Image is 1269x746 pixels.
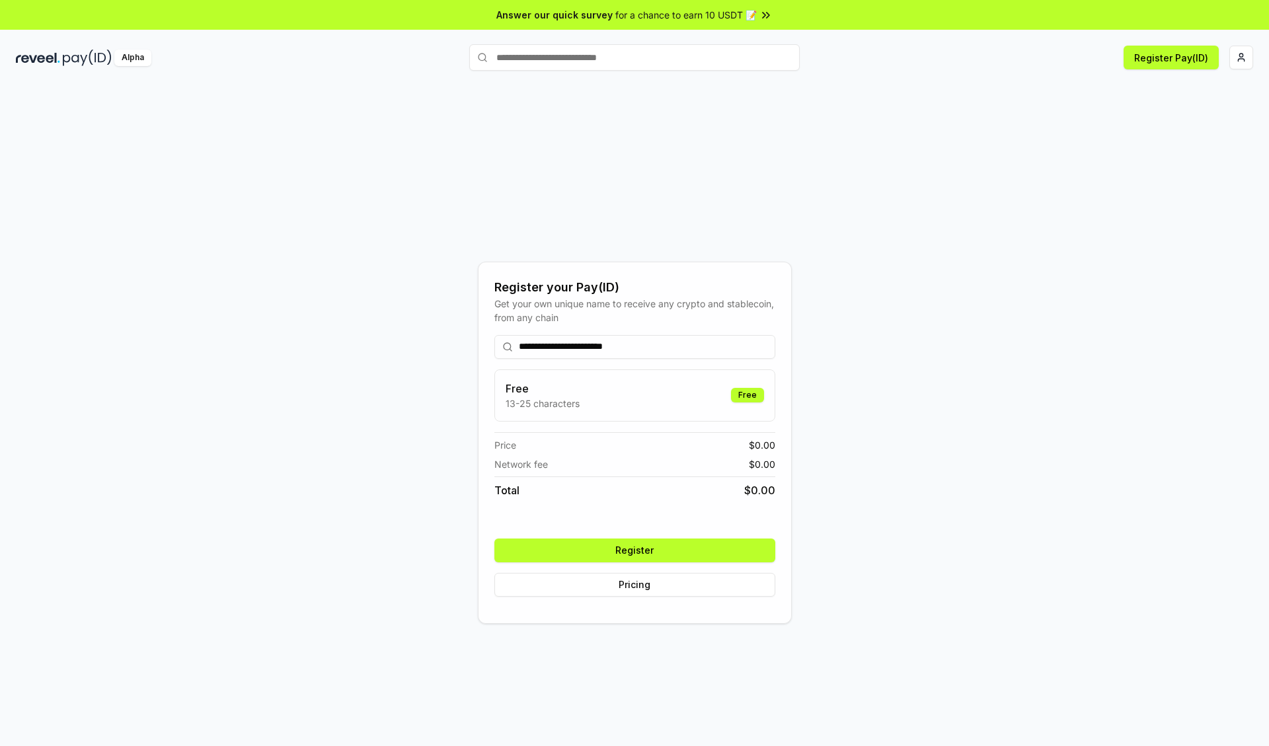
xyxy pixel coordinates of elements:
[749,457,775,471] span: $ 0.00
[494,438,516,452] span: Price
[496,8,613,22] span: Answer our quick survey
[494,573,775,597] button: Pricing
[114,50,151,66] div: Alpha
[494,297,775,324] div: Get your own unique name to receive any crypto and stablecoin, from any chain
[494,539,775,562] button: Register
[1124,46,1219,69] button: Register Pay(ID)
[494,482,519,498] span: Total
[63,50,112,66] img: pay_id
[731,388,764,402] div: Free
[16,50,60,66] img: reveel_dark
[749,438,775,452] span: $ 0.00
[615,8,757,22] span: for a chance to earn 10 USDT 📝
[506,396,580,410] p: 13-25 characters
[506,381,580,396] h3: Free
[494,457,548,471] span: Network fee
[744,482,775,498] span: $ 0.00
[494,278,775,297] div: Register your Pay(ID)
